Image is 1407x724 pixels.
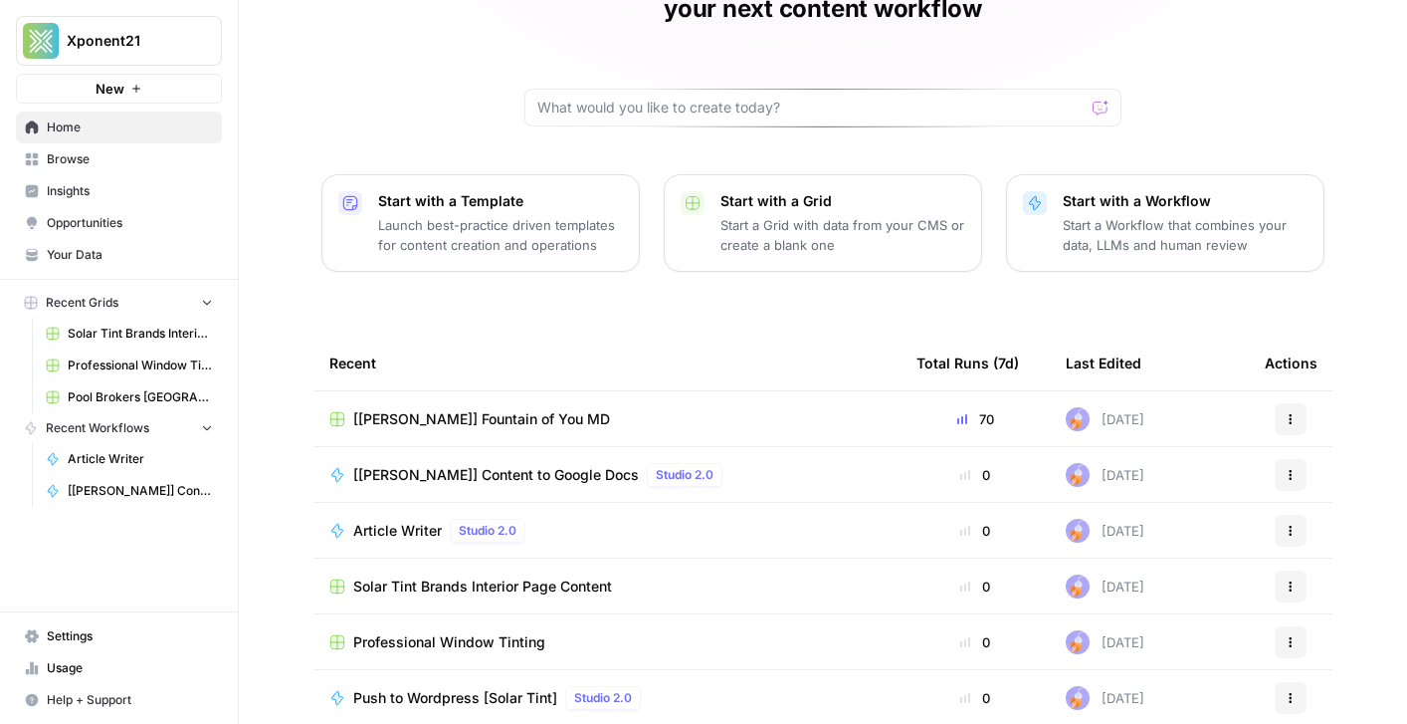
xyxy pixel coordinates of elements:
span: Article Writer [68,450,213,468]
a: Usage [16,652,222,684]
p: Launch best-practice driven templates for content creation and operations [378,215,623,255]
span: Push to Wordpress [Solar Tint] [353,688,557,708]
button: Recent Workflows [16,413,222,443]
button: Start with a WorkflowStart a Workflow that combines your data, LLMs and human review [1006,174,1324,272]
div: Last Edited [1066,336,1141,390]
a: Article WriterStudio 2.0 [329,519,885,543]
img: ly0f5newh3rn50akdwmtp9dssym0 [1066,630,1090,654]
a: Solar Tint Brands Interior Page Content [37,318,222,350]
p: Start with a Template [378,191,623,211]
a: [[PERSON_NAME]] Fountain of You MD [329,409,885,429]
button: Recent Grids [16,288,222,318]
a: [[PERSON_NAME]] Content to Google Docs [37,475,222,507]
span: Studio 2.0 [656,466,713,484]
span: [[PERSON_NAME]] Fountain of You MD [353,409,610,429]
span: Article Writer [353,521,442,541]
a: Insights [16,175,222,207]
button: Help + Support [16,684,222,716]
span: Pool Brokers [GEOGRAPHIC_DATA] [68,388,213,406]
span: Solar Tint Brands Interior Page Content [68,325,213,343]
a: Your Data [16,239,222,271]
span: [[PERSON_NAME]] Content to Google Docs [353,465,639,485]
span: Your Data [47,246,213,264]
span: [[PERSON_NAME]] Content to Google Docs [68,482,213,500]
span: Recent Workflows [46,419,149,437]
span: Professional Window Tinting [68,357,213,374]
input: What would you like to create today? [537,98,1085,118]
a: Professional Window Tinting [37,350,222,381]
img: ly0f5newh3rn50akdwmtp9dssym0 [1066,519,1090,543]
div: [DATE] [1066,630,1144,654]
a: Home [16,112,222,143]
span: Help + Support [47,691,213,709]
a: Pool Brokers [GEOGRAPHIC_DATA] [37,381,222,413]
button: New [16,74,222,104]
span: Home [47,119,213,136]
img: ly0f5newh3rn50akdwmtp9dssym0 [1066,575,1090,599]
div: [DATE] [1066,463,1144,487]
span: Usage [47,659,213,677]
a: Article Writer [37,443,222,475]
div: [DATE] [1066,407,1144,431]
span: Settings [47,627,213,645]
div: [DATE] [1066,519,1144,543]
div: 0 [916,465,1034,485]
img: ly0f5newh3rn50akdwmtp9dssym0 [1066,407,1090,431]
button: Start with a TemplateLaunch best-practice driven templates for content creation and operations [321,174,640,272]
span: Xponent21 [67,31,187,51]
a: Push to Wordpress [Solar Tint]Studio 2.0 [329,686,885,710]
span: New [96,79,124,99]
span: Solar Tint Brands Interior Page Content [353,577,612,597]
img: Xponent21 Logo [23,23,59,59]
div: Actions [1265,336,1317,390]
div: Recent [329,336,885,390]
img: ly0f5newh3rn50akdwmtp9dssym0 [1066,686,1090,710]
p: Start a Workflow that combines your data, LLMs and human review [1063,215,1307,255]
span: Insights [47,182,213,200]
a: [[PERSON_NAME]] Content to Google DocsStudio 2.0 [329,463,885,487]
a: Settings [16,620,222,652]
span: Studio 2.0 [574,689,632,707]
span: Studio 2.0 [459,522,516,540]
div: 0 [916,688,1034,708]
a: Solar Tint Brands Interior Page Content [329,577,885,597]
span: Browse [47,150,213,168]
p: Start with a Workflow [1063,191,1307,211]
button: Workspace: Xponent21 [16,16,222,66]
span: Professional Window Tinting [353,632,545,652]
div: 0 [916,521,1034,541]
a: Opportunities [16,207,222,239]
div: [DATE] [1066,686,1144,710]
span: Opportunities [47,214,213,232]
div: 0 [916,632,1034,652]
div: 70 [916,409,1034,429]
div: 0 [916,577,1034,597]
img: ly0f5newh3rn50akdwmtp9dssym0 [1066,463,1090,487]
span: Recent Grids [46,294,118,312]
a: Browse [16,143,222,175]
p: Start a Grid with data from your CMS or create a blank one [720,215,965,255]
button: Start with a GridStart a Grid with data from your CMS or create a blank one [664,174,982,272]
a: Professional Window Tinting [329,632,885,652]
p: Start with a Grid [720,191,965,211]
div: Total Runs (7d) [916,336,1019,390]
div: [DATE] [1066,575,1144,599]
